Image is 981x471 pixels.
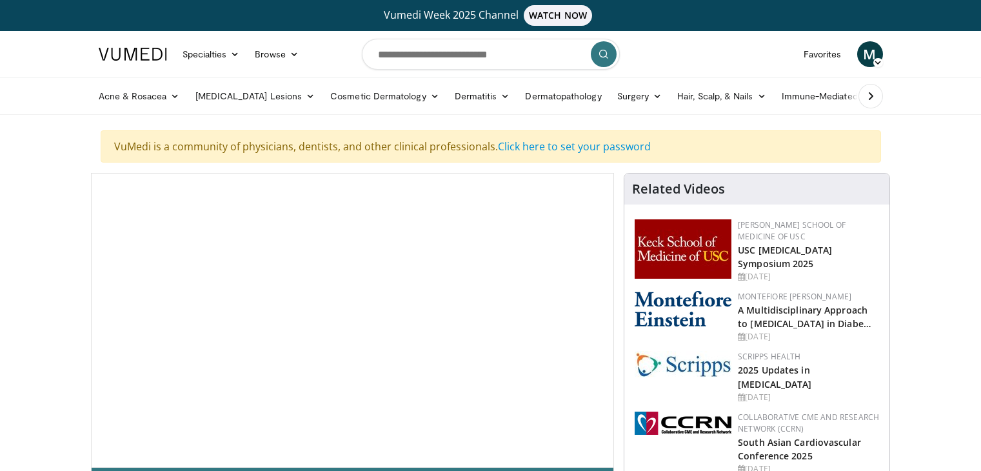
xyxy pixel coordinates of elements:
[774,83,878,109] a: Immune-Mediated
[738,412,879,434] a: Collaborative CME and Research Network (CCRN)
[635,219,731,279] img: 7b941f1f-d101-407a-8bfa-07bd47db01ba.png.150x105_q85_autocrop_double_scale_upscale_version-0.2.jpg
[517,83,609,109] a: Dermatopathology
[524,5,592,26] span: WATCH NOW
[738,364,811,390] a: 2025 Updates in [MEDICAL_DATA]
[635,412,731,435] img: a04ee3ba-8487-4636-b0fb-5e8d268f3737.png.150x105_q85_autocrop_double_scale_upscale_version-0.2.png
[322,83,446,109] a: Cosmetic Dermatology
[738,304,871,330] a: A Multidisciplinary Approach to [MEDICAL_DATA] in Diabe…
[796,41,849,67] a: Favorites
[447,83,518,109] a: Dermatitis
[738,351,800,362] a: Scripps Health
[498,139,651,154] a: Click here to set your password
[738,392,879,403] div: [DATE]
[175,41,248,67] a: Specialties
[857,41,883,67] a: M
[738,271,879,283] div: [DATE]
[92,174,614,468] video-js: Video Player
[738,331,879,343] div: [DATE]
[91,83,188,109] a: Acne & Rosacea
[738,291,851,302] a: Montefiore [PERSON_NAME]
[738,244,832,270] a: USC [MEDICAL_DATA] Symposium 2025
[609,83,670,109] a: Surgery
[362,39,620,70] input: Search topics, interventions
[632,181,725,197] h4: Related Videos
[99,48,167,61] img: VuMedi Logo
[101,5,881,26] a: Vumedi Week 2025 ChannelWATCH NOW
[669,83,773,109] a: Hair, Scalp, & Nails
[188,83,323,109] a: [MEDICAL_DATA] Lesions
[635,351,731,377] img: c9f2b0b7-b02a-4276-a72a-b0cbb4230bc1.jpg.150x105_q85_autocrop_double_scale_upscale_version-0.2.jpg
[635,291,731,326] img: b0142b4c-93a1-4b58-8f91-5265c282693c.png.150x105_q85_autocrop_double_scale_upscale_version-0.2.png
[738,436,861,462] a: South Asian Cardiovascular Conference 2025
[101,130,881,163] div: VuMedi is a community of physicians, dentists, and other clinical professionals.
[738,219,846,242] a: [PERSON_NAME] School of Medicine of USC
[247,41,306,67] a: Browse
